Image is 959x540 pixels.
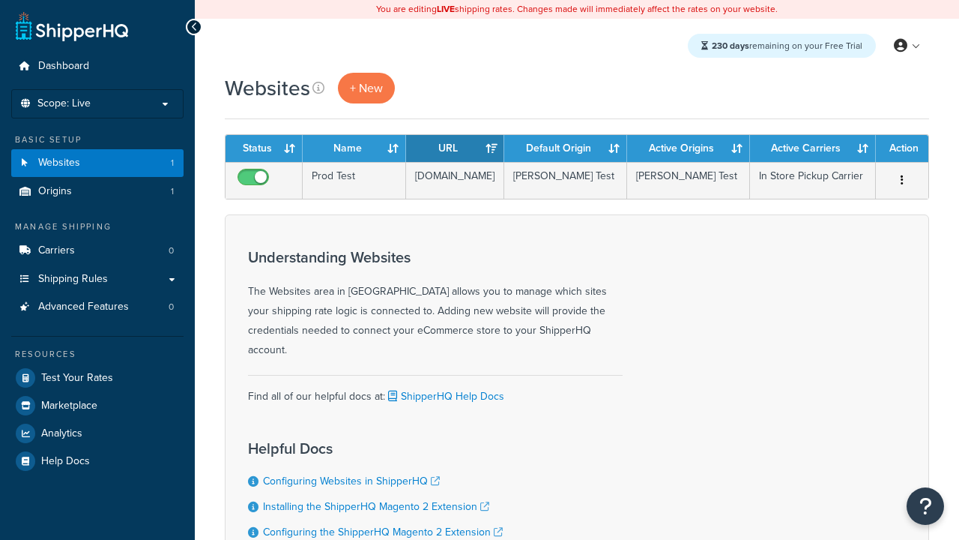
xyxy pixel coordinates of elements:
[248,249,623,265] h3: Understanding Websites
[41,400,97,412] span: Marketplace
[11,237,184,265] a: Carriers 0
[11,149,184,177] li: Websites
[11,348,184,361] div: Resources
[41,427,82,440] span: Analytics
[437,2,455,16] b: LIVE
[11,392,184,419] a: Marketplace
[11,420,184,447] a: Analytics
[11,149,184,177] a: Websites 1
[11,293,184,321] li: Advanced Features
[712,39,749,52] strong: 230 days
[171,185,174,198] span: 1
[11,237,184,265] li: Carriers
[169,244,174,257] span: 0
[248,375,623,406] div: Find all of our helpful docs at:
[338,73,395,103] a: + New
[38,301,129,313] span: Advanced Features
[226,135,303,162] th: Status: activate to sort column ascending
[750,135,876,162] th: Active Carriers: activate to sort column ascending
[11,293,184,321] a: Advanced Features 0
[41,455,90,468] span: Help Docs
[263,524,503,540] a: Configuring the ShipperHQ Magento 2 Extension
[406,135,504,162] th: URL: activate to sort column ascending
[876,135,928,162] th: Action
[303,135,406,162] th: Name: activate to sort column ascending
[627,162,750,199] td: [PERSON_NAME] Test
[385,388,504,404] a: ShipperHQ Help Docs
[11,220,184,233] div: Manage Shipping
[11,265,184,293] a: Shipping Rules
[41,372,113,385] span: Test Your Rates
[248,249,623,360] div: The Websites area in [GEOGRAPHIC_DATA] allows you to manage which sites your shipping rate logic ...
[750,162,876,199] td: In Store Pickup Carrier
[907,487,944,525] button: Open Resource Center
[406,162,504,199] td: [DOMAIN_NAME]
[504,135,627,162] th: Default Origin: activate to sort column ascending
[350,79,383,97] span: + New
[627,135,750,162] th: Active Origins: activate to sort column ascending
[263,499,489,514] a: Installing the ShipperHQ Magento 2 Extension
[11,178,184,205] a: Origins 1
[38,273,108,286] span: Shipping Rules
[38,60,89,73] span: Dashboard
[11,133,184,146] div: Basic Setup
[11,364,184,391] a: Test Your Rates
[169,301,174,313] span: 0
[225,73,310,103] h1: Websites
[16,11,128,41] a: ShipperHQ Home
[504,162,627,199] td: [PERSON_NAME] Test
[38,157,80,169] span: Websites
[11,178,184,205] li: Origins
[11,52,184,80] a: Dashboard
[688,34,876,58] div: remaining on your Free Trial
[303,162,406,199] td: Prod Test
[263,473,440,489] a: Configuring Websites in ShipperHQ
[11,448,184,475] a: Help Docs
[37,97,91,110] span: Scope: Live
[38,244,75,257] span: Carriers
[38,185,72,198] span: Origins
[248,440,518,457] h3: Helpful Docs
[171,157,174,169] span: 1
